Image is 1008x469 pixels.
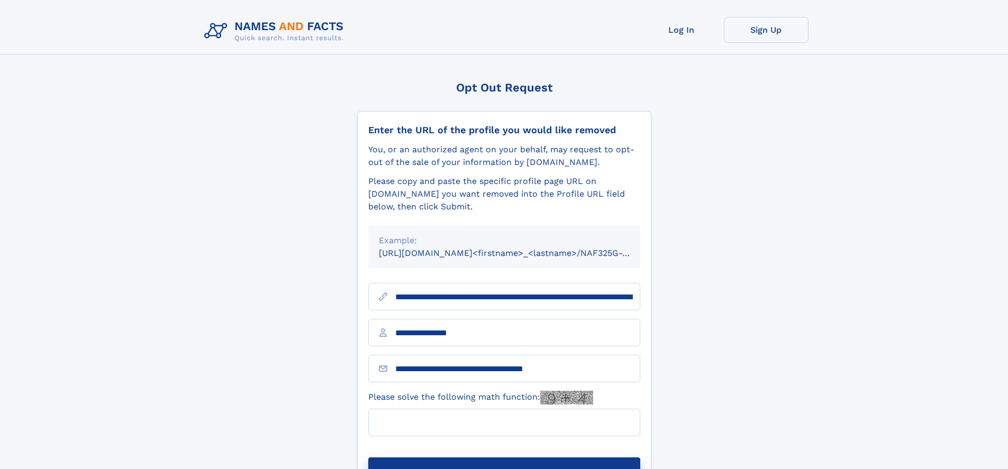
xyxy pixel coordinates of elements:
[639,17,724,43] a: Log In
[379,248,660,258] small: [URL][DOMAIN_NAME]<firstname>_<lastname>/NAF325G-xxxxxxxx
[724,17,809,43] a: Sign Up
[200,17,352,45] img: Logo Names and Facts
[368,143,640,169] div: You, or an authorized agent on your behalf, may request to opt-out of the sale of your informatio...
[368,391,593,404] label: Please solve the following math function:
[368,175,640,213] div: Please copy and paste the specific profile page URL on [DOMAIN_NAME] you want removed into the Pr...
[368,124,640,136] div: Enter the URL of the profile you would like removed
[379,234,630,247] div: Example:
[357,81,651,94] div: Opt Out Request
